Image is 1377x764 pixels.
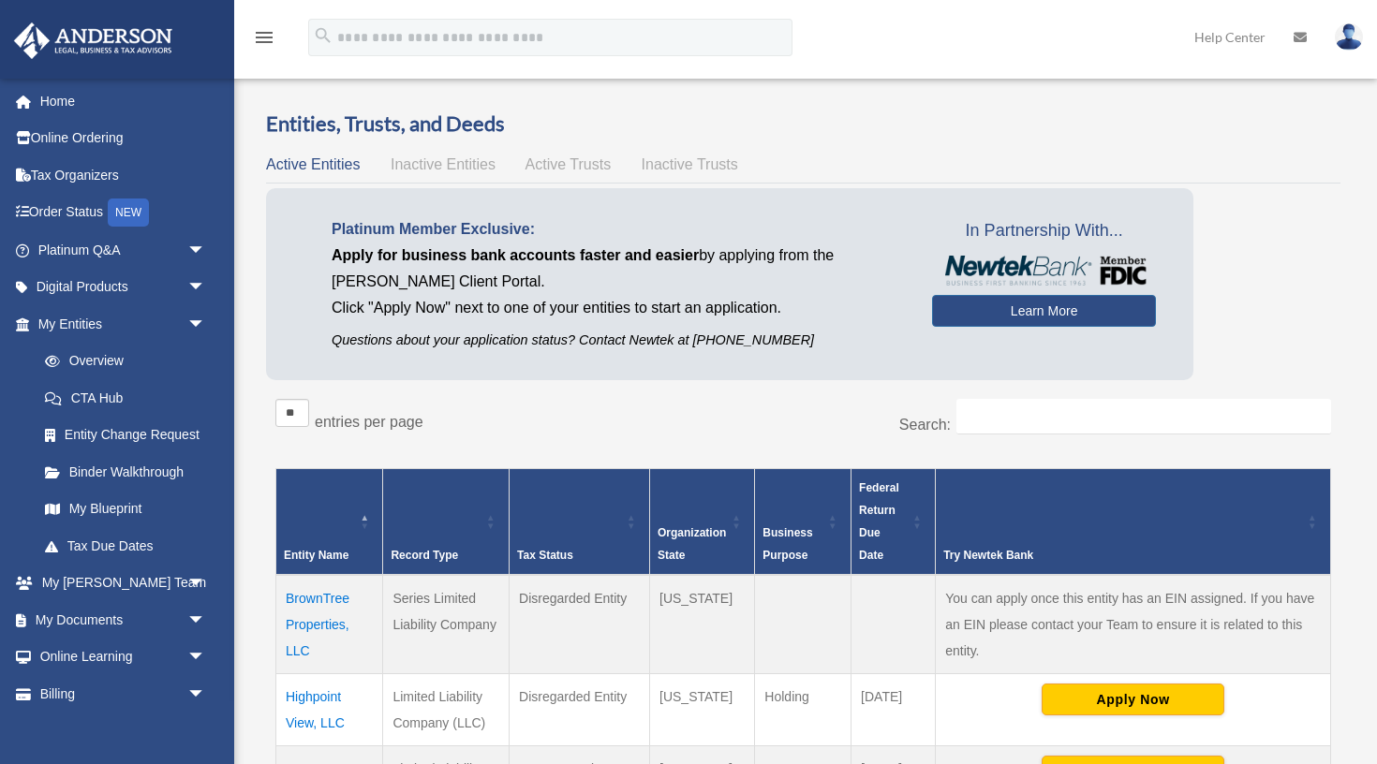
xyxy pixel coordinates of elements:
span: Entity Name [284,549,348,562]
img: User Pic [1335,23,1363,51]
span: Active Trusts [526,156,612,172]
td: Holding [755,673,851,745]
p: Click "Apply Now" next to one of your entities to start an application. [332,295,904,321]
i: search [313,25,333,46]
span: arrow_drop_down [187,305,225,344]
th: Organization State: Activate to sort [650,468,755,575]
a: Order StatusNEW [13,194,234,232]
td: Limited Liability Company (LLC) [383,673,510,745]
th: Federal Return Due Date: Activate to sort [851,468,936,575]
span: Active Entities [266,156,360,172]
th: Try Newtek Bank : Activate to sort [936,468,1331,575]
span: Organization State [658,526,726,562]
span: Inactive Trusts [642,156,738,172]
span: arrow_drop_down [187,639,225,677]
img: NewtekBankLogoSM.png [941,256,1147,286]
p: by applying from the [PERSON_NAME] Client Portal. [332,242,904,295]
a: My Entitiesarrow_drop_down [13,305,225,343]
a: CTA Hub [26,379,225,417]
img: Anderson Advisors Platinum Portal [8,22,178,59]
a: Overview [26,343,215,380]
a: Online Learningarrow_drop_down [13,639,234,676]
span: Tax Status [517,549,573,562]
span: arrow_drop_down [187,269,225,307]
button: Apply Now [1042,683,1224,715]
span: Apply for business bank accounts faster and easier [332,247,699,263]
div: Try Newtek Bank [943,544,1302,566]
i: menu [253,26,275,49]
th: Record Type: Activate to sort [383,468,510,575]
span: Business Purpose [763,526,812,562]
label: Search: [899,417,951,433]
span: arrow_drop_down [187,675,225,713]
span: arrow_drop_down [187,601,225,639]
a: Home [13,82,234,120]
a: Learn More [932,295,1156,327]
a: My Documentsarrow_drop_down [13,601,234,639]
p: Questions about your application status? Contact Newtek at [PHONE_NUMBER] [332,329,904,352]
a: Tax Organizers [13,156,234,194]
h3: Entities, Trusts, and Deeds [266,110,1340,139]
td: Disregarded Entity [510,575,650,674]
span: Inactive Entities [391,156,496,172]
td: [DATE] [851,673,936,745]
td: You can apply once this entity has an EIN assigned. If you have an EIN please contact your Team t... [936,575,1331,674]
div: NEW [108,198,149,227]
th: Business Purpose: Activate to sort [755,468,851,575]
a: Tax Due Dates [26,527,225,565]
td: Disregarded Entity [510,673,650,745]
td: [US_STATE] [650,673,755,745]
a: Billingarrow_drop_down [13,675,234,713]
th: Tax Status: Activate to sort [510,468,650,575]
a: Platinum Q&Aarrow_drop_down [13,231,234,269]
a: Digital Productsarrow_drop_down [13,269,234,306]
a: Entity Change Request [26,417,225,454]
span: arrow_drop_down [187,565,225,603]
td: Highpoint View, LLC [276,673,383,745]
p: Platinum Member Exclusive: [332,216,904,242]
span: arrow_drop_down [187,231,225,270]
span: In Partnership With... [932,216,1156,246]
a: My Blueprint [26,491,225,528]
a: Online Ordering [13,120,234,157]
td: BrownTree Properties, LLC [276,575,383,674]
span: Federal Return Due Date [859,481,899,562]
td: [US_STATE] [650,575,755,674]
th: Entity Name: Activate to invert sorting [276,468,383,575]
label: entries per page [315,414,423,430]
a: Binder Walkthrough [26,453,225,491]
a: My [PERSON_NAME] Teamarrow_drop_down [13,565,234,602]
span: Record Type [391,549,458,562]
td: Series Limited Liability Company [383,575,510,674]
a: menu [253,33,275,49]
